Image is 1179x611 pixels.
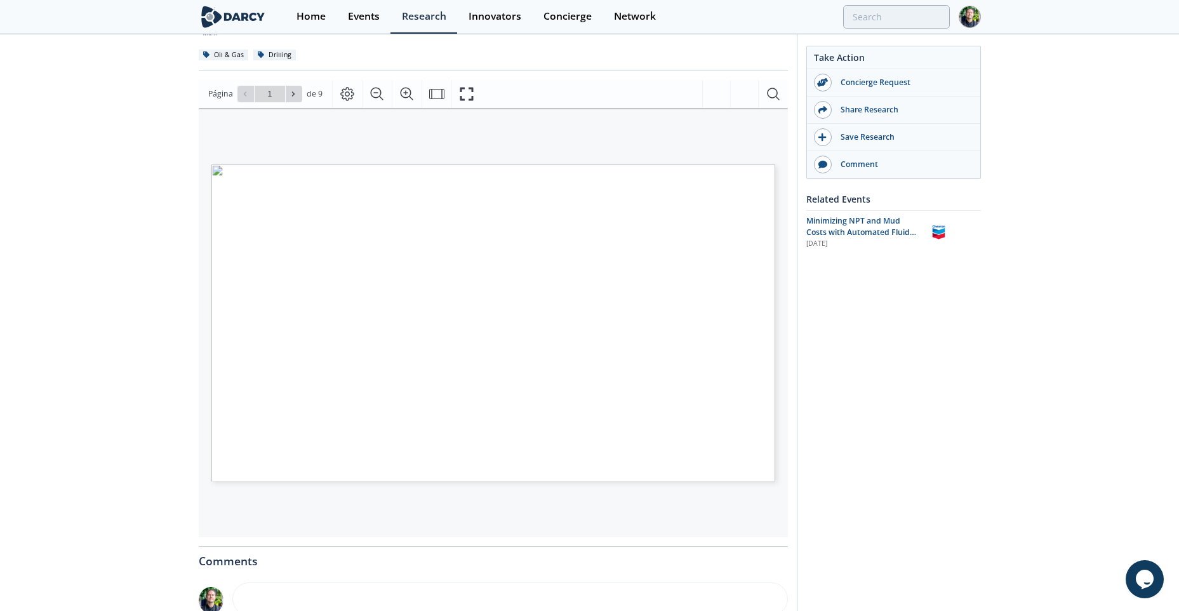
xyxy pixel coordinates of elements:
[806,215,981,249] a: Minimizing NPT and Mud Costs with Automated Fluids Intelligence [DATE] Chevron
[832,159,974,170] div: Comment
[199,50,249,61] div: Oil & Gas
[832,131,974,143] div: Save Research
[543,11,592,22] div: Concierge
[1126,560,1166,598] iframe: chat widget
[959,6,981,28] img: Profile
[832,77,974,88] div: Concierge Request
[199,6,268,28] img: logo-wide.svg
[348,11,380,22] div: Events
[806,239,919,249] div: [DATE]
[469,11,521,22] div: Innovators
[806,215,916,250] span: Minimizing NPT and Mud Costs with Automated Fluids Intelligence
[806,188,981,210] div: Related Events
[296,11,326,22] div: Home
[807,51,980,69] div: Take Action
[928,221,950,243] img: Chevron
[253,50,296,61] div: Drilling
[402,11,446,22] div: Research
[843,5,950,29] input: Advanced Search
[832,104,974,116] div: Share Research
[614,11,656,22] div: Network
[199,547,788,567] div: Comments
